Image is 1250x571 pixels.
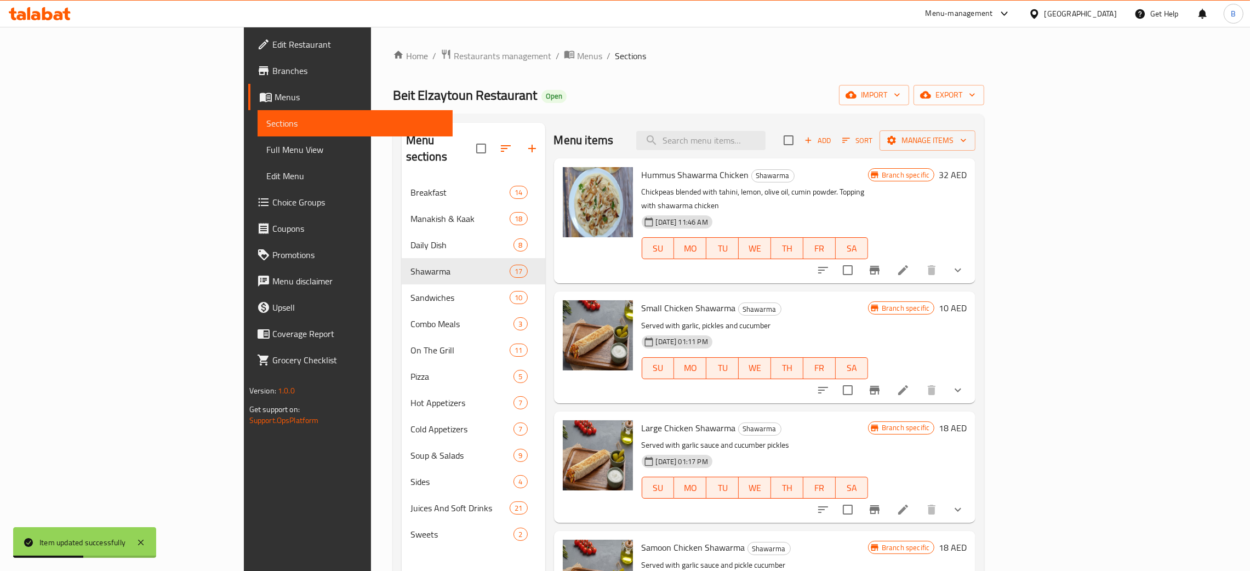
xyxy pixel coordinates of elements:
div: Hot Appetizers [410,396,514,409]
span: WE [743,480,767,496]
span: export [922,88,975,102]
span: Open [541,92,567,101]
button: TH [771,237,803,259]
span: Grocery Checklist [272,353,444,367]
span: 1.0.0 [278,384,295,398]
img: Hummus Shawarma Chicken [563,167,633,237]
div: Sides [410,475,514,488]
button: show more [945,377,971,403]
span: SU [647,360,670,376]
span: Shawarma [410,265,510,278]
span: TH [775,480,799,496]
button: sort-choices [810,496,836,523]
div: items [513,396,527,409]
button: MO [674,237,706,259]
span: Breakfast [410,186,510,199]
h2: Menu items [554,132,614,149]
span: Branch specific [877,422,934,433]
button: TU [706,357,739,379]
span: Select section [777,129,800,152]
div: Sweets [410,528,514,541]
div: Juices And Soft Drinks21 [402,495,545,521]
button: MO [674,477,706,499]
svg: Show Choices [951,384,964,397]
div: Sides4 [402,469,545,495]
button: sort-choices [810,257,836,283]
a: Choice Groups [248,189,453,215]
div: items [510,186,527,199]
span: Choice Groups [272,196,444,209]
button: SA [836,357,868,379]
div: items [510,291,527,304]
span: Add item [800,132,835,149]
a: Sections [258,110,453,136]
button: Manage items [880,130,975,151]
span: 5 [514,372,527,382]
span: Coupons [272,222,444,235]
div: Shawarma [738,302,781,316]
div: items [513,528,527,541]
span: Upsell [272,301,444,314]
div: items [510,265,527,278]
div: Shawarma [751,169,795,182]
button: WE [739,357,771,379]
span: On The Grill [410,344,510,357]
div: Shawarma [747,542,791,555]
button: MO [674,357,706,379]
span: Branch specific [877,170,934,180]
span: Manakish & Kaak [410,212,510,225]
span: Beit Elzaytoun Restaurant [393,83,537,107]
button: TH [771,477,803,499]
div: items [510,501,527,515]
button: FR [803,357,836,379]
span: Menus [275,90,444,104]
span: TU [711,241,734,256]
h6: 10 AED [939,300,967,316]
span: Sort sections [493,135,519,162]
span: [DATE] 11:46 AM [652,217,712,227]
span: [DATE] 01:17 PM [652,456,712,467]
div: Open [541,90,567,103]
span: Hummus Shawarma Chicken [642,167,749,183]
button: show more [945,257,971,283]
button: SA [836,237,868,259]
a: Edit menu item [897,264,910,277]
div: Combo Meals3 [402,311,545,337]
div: Item updated successfully [39,536,125,549]
span: MO [678,241,702,256]
span: WE [743,360,767,376]
button: delete [918,496,945,523]
span: Select to update [836,379,859,402]
a: Support.OpsPlatform [249,413,319,427]
a: Restaurants management [441,49,551,63]
span: Large Chicken Shawarma [642,420,736,436]
span: 7 [514,424,527,435]
span: Small Chicken Shawarma [642,300,736,316]
span: Sections [266,117,444,130]
span: Shawarma [739,303,781,316]
span: Edit Restaurant [272,38,444,51]
button: SA [836,477,868,499]
button: Branch-specific-item [861,257,888,283]
button: TU [706,237,739,259]
div: Hot Appetizers7 [402,390,545,416]
div: Shawarma [738,422,781,436]
span: TU [711,360,734,376]
span: Branch specific [877,543,934,553]
a: Edit menu item [897,384,910,397]
span: 17 [510,266,527,277]
span: 4 [514,477,527,487]
span: Sections [615,49,646,62]
span: Daily Dish [410,238,514,252]
a: Coupons [248,215,453,242]
span: Cold Appetizers [410,422,514,436]
span: Get support on: [249,402,300,416]
div: Sandwiches [410,291,510,304]
li: / [607,49,610,62]
div: Pizza5 [402,363,545,390]
div: Daily Dish8 [402,232,545,258]
span: Manage items [888,134,967,147]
